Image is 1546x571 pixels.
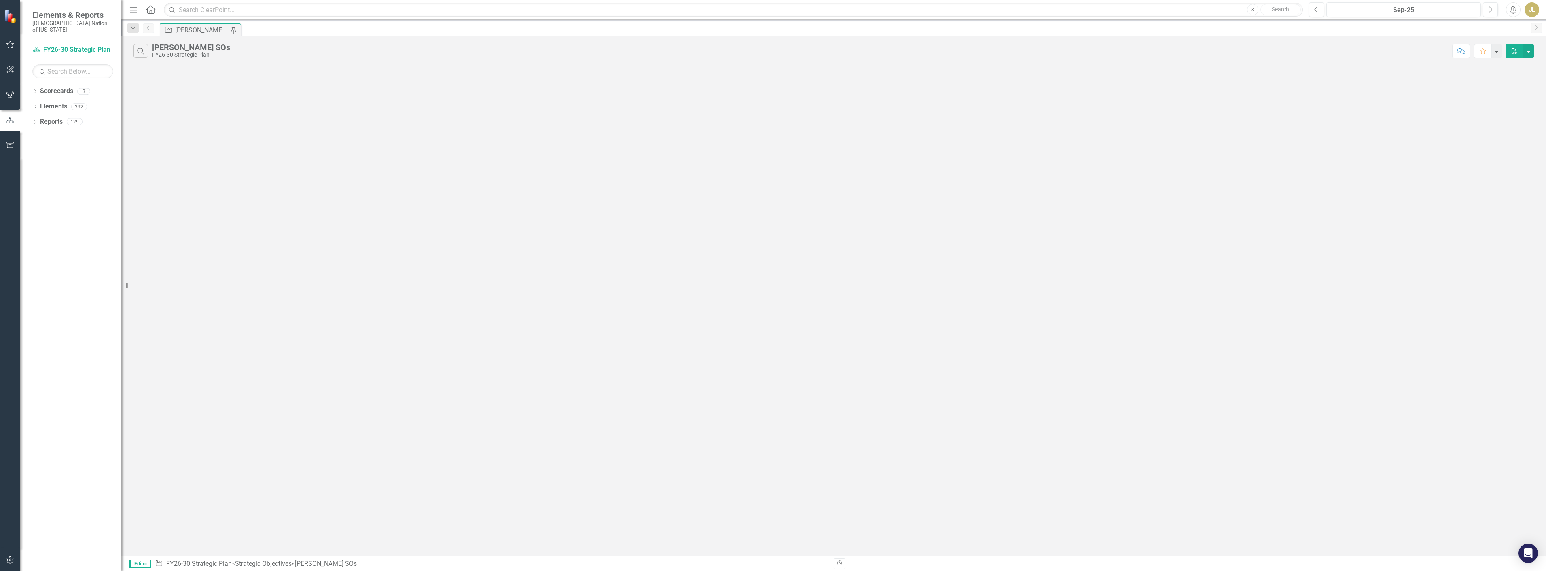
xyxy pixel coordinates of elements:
[32,45,113,55] a: FY26-30 Strategic Plan
[67,118,83,125] div: 129
[1525,2,1539,17] button: JL
[4,9,18,23] img: ClearPoint Strategy
[166,560,232,567] a: FY26-30 Strategic Plan
[155,559,828,569] div: » »
[71,103,87,110] div: 392
[1329,5,1478,15] div: Sep-25
[295,560,357,567] div: [PERSON_NAME] SOs
[152,52,230,58] div: FY26-30 Strategic Plan
[40,87,73,96] a: Scorecards
[235,560,292,567] a: Strategic Objectives
[175,25,229,35] div: [PERSON_NAME] SOs
[1272,6,1289,13] span: Search
[32,20,113,33] small: [DEMOGRAPHIC_DATA] Nation of [US_STATE]
[1518,544,1538,563] div: Open Intercom Messenger
[1326,2,1481,17] button: Sep-25
[32,64,113,78] input: Search Below...
[152,43,230,52] div: [PERSON_NAME] SOs
[77,88,90,95] div: 3
[1260,4,1301,15] button: Search
[40,117,63,127] a: Reports
[32,10,113,20] span: Elements & Reports
[129,560,151,568] span: Editor
[164,3,1303,17] input: Search ClearPoint...
[40,102,67,111] a: Elements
